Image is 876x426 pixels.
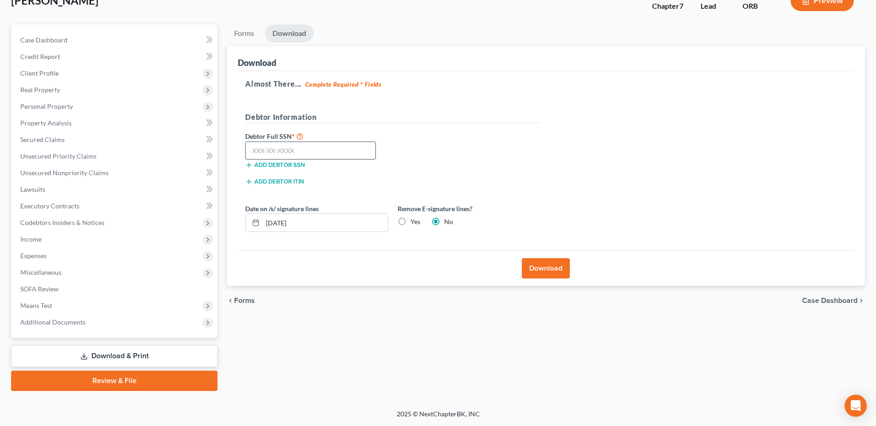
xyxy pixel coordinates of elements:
a: Review & File [11,371,217,391]
a: Credit Report [13,48,217,65]
a: Property Analysis [13,115,217,131]
a: Unsecured Nonpriority Claims [13,165,217,181]
span: Case Dashboard [20,36,67,44]
div: 2025 © NextChapterBK, INC [175,409,701,426]
span: Expenses [20,252,47,260]
span: Real Property [20,86,60,94]
a: Secured Claims [13,131,217,148]
h5: Almost There... [245,78,846,89]
i: chevron_left [227,297,234,304]
span: Forms [234,297,255,304]
div: Download [238,57,276,68]
span: Means Test [20,302,52,309]
span: Secured Claims [20,136,65,143]
span: Client Profile [20,69,59,77]
span: Income [20,235,42,243]
span: SOFA Review [20,285,59,293]
h5: Debtor Information [245,112,541,123]
input: XXX-XX-XXXX [245,142,376,160]
a: SOFA Review [13,281,217,297]
a: Case Dashboard chevron_right [802,297,865,304]
input: MM/DD/YYYY [263,214,388,231]
span: Codebtors Insiders & Notices [20,219,104,226]
span: Additional Documents [20,318,85,326]
a: Download [265,24,314,42]
button: Download [522,258,570,278]
span: 7 [679,1,683,10]
strong: Complete Required * Fields [305,81,381,88]
a: Download & Print [11,345,217,367]
span: Property Analysis [20,119,72,127]
label: Debtor Full SSN [241,130,393,142]
span: Case Dashboard [802,297,858,304]
label: Yes [411,217,420,226]
i: chevron_right [858,297,865,304]
a: Case Dashboard [13,32,217,48]
span: Unsecured Priority Claims [20,152,97,160]
button: chevron_left Forms [227,297,267,304]
div: Chapter [652,1,686,12]
span: Credit Report [20,53,60,60]
div: Open Intercom Messenger [845,395,867,417]
label: Remove E-signature lines? [398,204,541,213]
label: No [444,217,453,226]
span: Unsecured Nonpriority Claims [20,169,109,177]
div: ORB [743,1,776,12]
span: Personal Property [20,102,73,110]
a: Unsecured Priority Claims [13,148,217,165]
span: Miscellaneous [20,268,61,276]
button: Add debtor SSN [245,161,305,169]
label: Date on /s/ signature lines [245,204,319,213]
a: Executory Contracts [13,198,217,214]
a: Forms [227,24,261,42]
span: Lawsuits [20,185,45,193]
button: Add debtor ITIN [245,178,304,185]
span: Executory Contracts [20,202,79,210]
a: Lawsuits [13,181,217,198]
div: Lead [701,1,728,12]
